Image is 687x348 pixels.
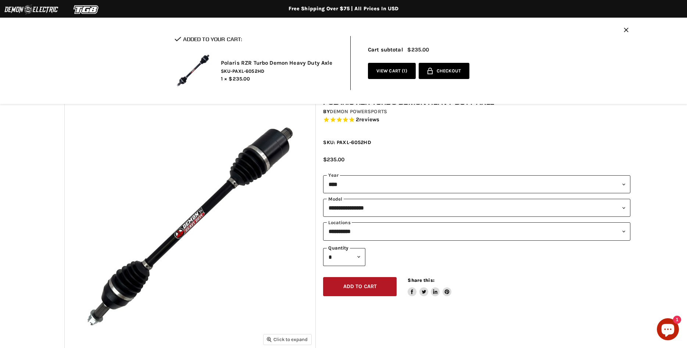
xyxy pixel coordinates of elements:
button: Add to cart [323,277,397,297]
span: Add to cart [343,283,377,290]
span: 2 reviews [356,116,379,123]
select: keys [323,222,630,240]
span: Share this: [408,277,434,283]
select: year [323,175,630,193]
div: by [323,108,630,116]
span: $235.00 [229,76,250,82]
h2: Polaris RZR Turbo Demon Heavy Duty Axle [221,60,339,67]
select: modal-name [323,199,630,217]
aside: Share this: [408,277,451,297]
button: Click to expand [264,334,311,344]
span: SKU-PAXL-6052HD [221,68,339,75]
span: 1 × [221,76,227,82]
span: Checkout [437,68,461,74]
img: Polaris RZR Turbo Demon Heavy Duty Axle [175,52,211,89]
span: 1 [404,68,405,73]
h1: Polaris RZR Turbo Demon Heavy Duty Axle [323,97,630,107]
span: $235.00 [407,47,429,53]
span: reviews [359,116,379,123]
button: Close [624,28,629,34]
div: SKU: PAXL-6052HD [323,139,630,146]
img: TGB Logo 2 [59,3,114,17]
a: Demon Powersports [330,108,387,115]
a: View cart (1) [368,63,416,79]
span: Cart subtotal [368,46,403,53]
span: $235.00 [323,156,344,163]
inbox-online-store-chat: Shopify online store chat [655,318,681,342]
select: Quantity [323,248,365,266]
span: Rated 5.0 out of 5 stars 2 reviews [323,116,630,124]
img: Demon Electric Logo 2 [4,3,59,17]
div: Free Shipping Over $75 | All Prices In USD [50,6,638,12]
button: Checkout [419,63,469,79]
h2: Added to your cart: [175,36,339,42]
span: Click to expand [267,337,308,342]
form: cart checkout [416,63,469,82]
